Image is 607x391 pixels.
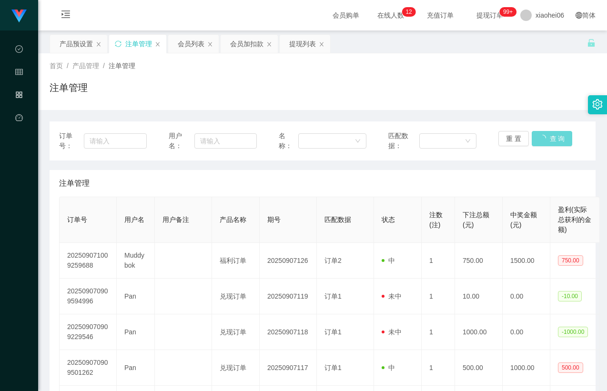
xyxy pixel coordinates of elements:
td: 10.00 [455,279,503,314]
div: 产品预设置 [60,35,93,53]
span: 用户名： [169,131,194,151]
td: 1 [422,314,455,350]
div: 注单管理 [125,35,152,53]
span: 750.00 [558,255,583,266]
td: 20250907126 [260,243,317,279]
td: 1000.00 [503,350,550,386]
span: 订单2 [324,257,342,264]
span: 订单1 [324,328,342,336]
h1: 注单管理 [50,80,88,95]
span: 未中 [382,292,402,300]
i: 图标: sync [115,40,121,47]
td: 0.00 [503,279,550,314]
img: logo.9652507e.png [11,10,27,23]
i: 图标: down [465,138,471,145]
td: 0.00 [503,314,550,350]
td: 1 [422,279,455,314]
a: 图标: dashboard平台首页 [15,109,23,205]
td: 202509071009259688 [60,243,117,279]
td: 20250907118 [260,314,317,350]
td: 1 [422,243,455,279]
i: 图标: global [576,12,582,19]
sup: 12 [402,7,415,17]
div: 会员加扣款 [230,35,263,53]
td: 500.00 [455,350,503,386]
span: 注数(注) [429,211,443,229]
td: 1 [422,350,455,386]
span: 用户名 [124,216,144,223]
span: -10.00 [558,291,582,301]
i: 图标: unlock [587,39,596,47]
i: 图标: close [207,41,213,47]
i: 图标: down [355,138,361,145]
div: 会员列表 [178,35,204,53]
span: 首页 [50,62,63,70]
span: 盈利(实际总获利的金额) [558,206,591,233]
td: 兑现订单 [212,279,260,314]
span: / [67,62,69,70]
span: 产品名称 [220,216,246,223]
span: 订单1 [324,292,342,300]
td: 1000.00 [455,314,503,350]
span: 中 [382,364,395,371]
td: 福利订单 [212,243,260,279]
span: 产品管理 [15,91,23,176]
i: 图标: close [96,41,101,47]
span: 500.00 [558,362,583,373]
td: 202509070909594996 [60,279,117,314]
td: 兑现订单 [212,314,260,350]
i: 图标: close [319,41,324,47]
span: 中奖金额(元) [510,211,537,229]
i: 图标: appstore-o [15,87,23,106]
td: Pan [117,314,155,350]
span: 未中 [382,328,402,336]
span: / [103,62,105,70]
span: 订单1 [324,364,342,371]
span: 期号 [267,216,281,223]
span: 名称： [279,131,298,151]
span: 下注总额(元) [463,211,489,229]
td: 20250907117 [260,350,317,386]
td: 202509070909501262 [60,350,117,386]
i: 图标: close [155,41,161,47]
i: 图标: close [266,41,272,47]
span: 订单号： [59,131,84,151]
span: 在线人数 [373,12,409,19]
p: 2 [409,7,412,17]
i: 图标: setting [592,99,603,110]
span: 产品管理 [72,62,99,70]
td: 20250907119 [260,279,317,314]
button: 重 置 [498,131,529,146]
span: 注单管理 [109,62,135,70]
span: 充值订单 [422,12,458,19]
i: 图标: table [15,64,23,83]
span: 订单号 [67,216,87,223]
input: 请输入 [84,133,147,149]
span: 数据中心 [15,46,23,130]
i: 图标: menu-unfold [50,0,82,31]
span: 提现订单 [472,12,508,19]
td: 750.00 [455,243,503,279]
span: 用户备注 [162,216,189,223]
td: Muddybok [117,243,155,279]
sup: 1109 [499,7,516,17]
td: 1500.00 [503,243,550,279]
span: 匹配数据： [388,131,419,151]
input: 请输入 [194,133,257,149]
p: 1 [405,7,409,17]
span: 中 [382,257,395,264]
div: 提现列表 [289,35,316,53]
td: 兑现订单 [212,350,260,386]
span: 会员管理 [15,69,23,153]
span: -1000.00 [558,327,588,337]
i: 图标: check-circle-o [15,41,23,60]
td: 202509070909229546 [60,314,117,350]
td: Pan [117,350,155,386]
span: 状态 [382,216,395,223]
span: 注单管理 [59,178,90,189]
span: 匹配数据 [324,216,351,223]
td: Pan [117,279,155,314]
